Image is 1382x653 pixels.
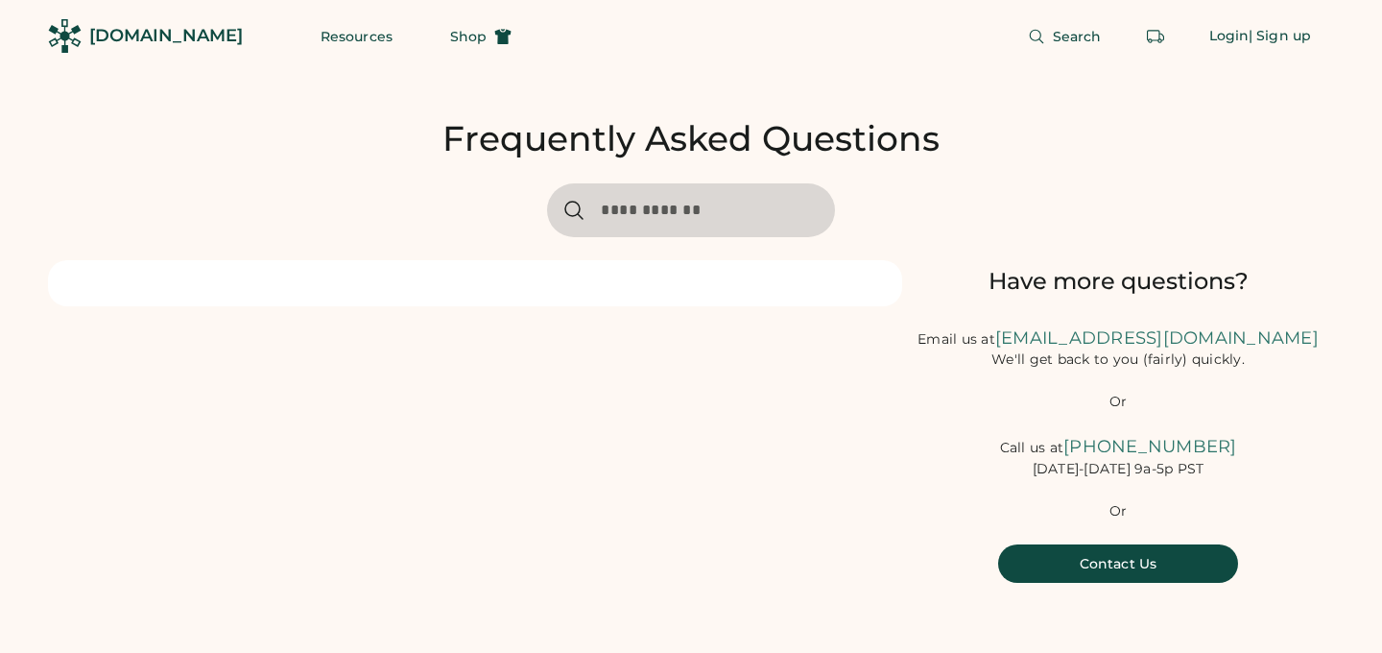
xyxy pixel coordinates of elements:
[1249,27,1311,46] div: | Sign up
[998,544,1238,583] button: Contact Us
[89,24,243,48] div: [DOMAIN_NAME]
[902,326,1334,370] div: Email us at We'll get back to you (fairly) quickly.
[1136,17,1175,56] button: Retrieve an order
[1005,17,1125,56] button: Search
[450,30,487,43] span: Shop
[1109,502,1128,521] div: Or
[902,435,1334,478] div: Call us at [DATE]-[DATE] 9a-5p PST
[442,118,940,160] div: Frequently Asked Questions
[1063,436,1237,457] font: [PHONE_NUMBER]
[1209,27,1250,46] div: Login
[995,327,1319,349] a: [EMAIL_ADDRESS][DOMAIN_NAME]
[48,19,82,53] img: Rendered Logo - Screens
[298,17,416,56] button: Resources
[1109,393,1128,412] div: Or
[427,17,535,56] button: Shop
[902,266,1334,297] div: Have more questions?
[1053,30,1102,43] span: Search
